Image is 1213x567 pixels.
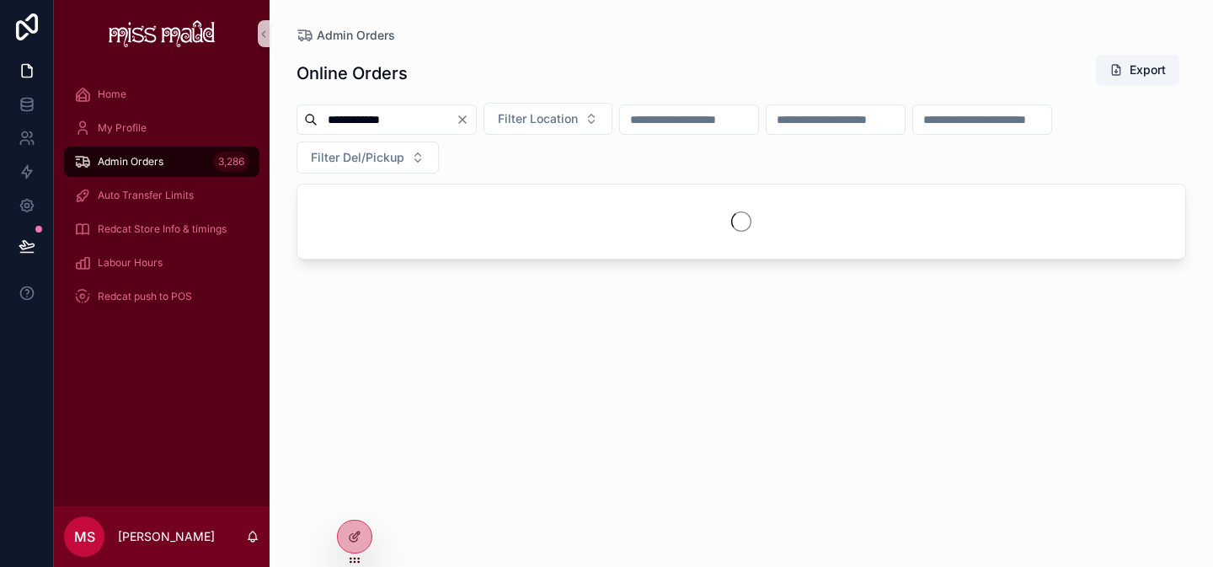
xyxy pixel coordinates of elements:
span: Labour Hours [98,256,163,270]
h1: Online Orders [297,62,408,85]
p: [PERSON_NAME] [118,528,215,545]
a: Home [64,79,259,110]
div: 3,286 [213,152,249,172]
span: Redcat Store Info & timings [98,222,227,236]
a: Admin Orders [297,27,395,44]
a: Redcat Store Info & timings [64,214,259,244]
div: scrollable content [54,67,270,334]
span: Admin Orders [317,27,395,44]
a: Redcat push to POS [64,281,259,312]
span: Auto Transfer Limits [98,189,194,202]
button: Select Button [297,142,439,174]
button: Select Button [484,103,612,135]
img: App logo [109,20,216,47]
span: My Profile [98,121,147,135]
button: Clear [456,113,476,126]
span: Admin Orders [98,155,163,168]
button: Export [1096,55,1179,85]
a: Labour Hours [64,248,259,278]
span: Filter Del/Pickup [311,149,404,166]
span: MS [74,527,95,547]
span: Filter Location [498,110,578,127]
span: Redcat push to POS [98,290,192,303]
a: Auto Transfer Limits [64,180,259,211]
a: My Profile [64,113,259,143]
a: Admin Orders3,286 [64,147,259,177]
span: Home [98,88,126,101]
